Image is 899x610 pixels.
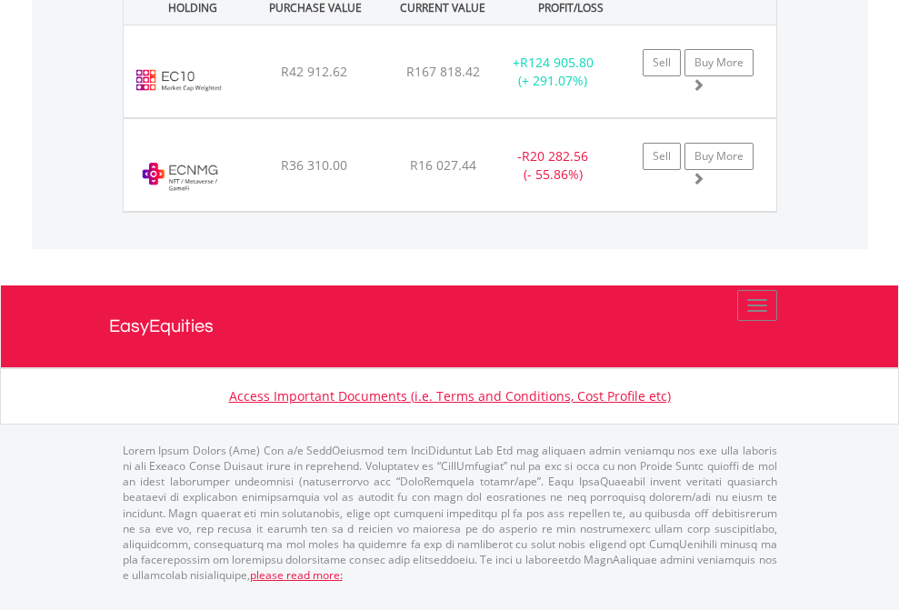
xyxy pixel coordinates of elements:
[281,63,347,80] span: R42 912.62
[496,147,610,184] div: - (- 55.86%)
[109,285,791,367] a: EasyEquities
[684,143,754,170] a: Buy More
[406,63,480,80] span: R167 818.42
[496,54,610,90] div: + (+ 291.07%)
[684,49,754,76] a: Buy More
[133,48,225,113] img: EC10.EC.EC10.png
[522,147,588,165] span: R20 282.56
[250,567,343,583] a: please read more:
[281,156,347,174] span: R36 310.00
[133,142,225,206] img: ECNMG.EC.ECNMG.png
[229,387,671,405] a: Access Important Documents (i.e. Terms and Conditions, Cost Profile etc)
[643,49,681,76] a: Sell
[410,156,476,174] span: R16 027.44
[520,54,594,71] span: R124 905.80
[123,443,777,583] p: Lorem Ipsum Dolors (Ame) Con a/e SeddOeiusmod tem InciDiduntut Lab Etd mag aliquaen admin veniamq...
[643,143,681,170] a: Sell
